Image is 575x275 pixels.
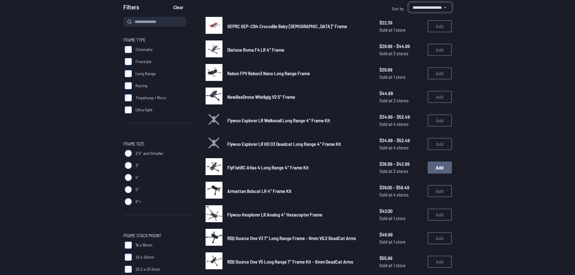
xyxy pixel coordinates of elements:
a: Flywoo Explorer LR HD O3 Deadcat Long Range 4" Frame Kit [227,140,370,148]
button: Add [428,91,452,103]
span: Frame Type [123,36,146,43]
span: $44.99 [379,90,423,97]
input: Ultra-light [125,106,132,114]
img: image [206,40,222,57]
span: Sold at 1 store [379,26,423,34]
span: Rekon FPV Rekon3 Nano Long Range Frame [227,70,310,76]
span: Sold at 4 stores [379,120,423,128]
span: 6"+ [136,199,141,205]
input: Racing [125,82,132,89]
button: Add [428,185,452,197]
input: 3" [125,162,132,169]
img: image [206,158,222,175]
span: Ultra-light [136,107,152,113]
a: Rekon FPV Rekon3 Nano Long Range Frame [227,70,370,77]
input: Tinywhoop / Micro [125,94,132,101]
img: image [206,17,222,34]
span: Sold at 1 store [379,262,423,269]
input: 6"+ [125,198,132,205]
span: $22.39 [379,19,423,26]
span: NewBeeDrone Whirligig V2 5" Frame [227,94,295,100]
select: Sort by [409,2,452,12]
a: Armattan Bobcat LR 4" Frame Kit [227,187,370,195]
span: $34.99 - $52.49 [379,113,423,120]
a: RDQ Source One V3 7" Long Range Frame - 6mm V0.2 DeadCat Arms [227,235,370,242]
a: GEPRC GEP-CB4 Crocodile Baby [DEMOGRAPHIC_DATA]" Frame [227,23,370,30]
a: image [206,182,222,200]
span: 5" [136,187,139,193]
span: GEPRC GEP-CB4 Crocodile Baby [DEMOGRAPHIC_DATA]" Frame [227,23,347,29]
button: Add [428,44,452,56]
a: RDQ Source One V5 Long Range 7" Frame Kit - 6mm DeadCat Arms [227,258,370,265]
span: RDQ Source One V3 7" Long Range Frame - 6mm V0.2 DeadCat Arms [227,235,356,241]
button: Add [428,67,452,79]
a: image [206,64,222,83]
input: Cinematic [125,46,132,53]
button: Add [428,209,452,221]
span: Sold at 1 store [379,215,423,222]
input: 25.5 x 25.5mm [125,266,132,273]
span: 16 x 16mm [136,242,152,248]
span: FlyFishRC Atlas 4 Long Range 4" Frame Kit [227,165,309,170]
span: Racing [136,83,147,89]
span: $55.99 [379,254,423,262]
input: Freestyle [125,58,132,65]
a: image [206,158,222,177]
span: $46.99 [379,231,423,238]
a: FlyFishRC Atlas 4 Long Range 4" Frame Kit [227,164,370,171]
a: image [206,17,222,36]
input: 4" [125,174,132,181]
input: 2.5" and Smaller [125,150,132,157]
span: Long Range [136,71,156,77]
a: image [206,252,222,271]
a: image [206,40,222,59]
a: NewBeeDrone Whirligig V2 5" Frame [227,93,370,101]
button: Add [428,114,452,126]
img: image [206,182,222,199]
span: $42.00 [379,207,423,215]
span: Armattan Bobcat LR 4" Frame Kit [227,188,292,194]
button: Add [428,138,452,150]
span: $34.99 - $52.49 [379,137,423,144]
span: 2.5" and Smaller [136,150,164,156]
span: Freestyle [136,59,152,65]
span: 3" [136,162,139,168]
a: image [206,229,222,248]
span: Sold at 1 store [379,238,423,245]
span: Flywoo Explorer LR HD O3 Deadcat Long Range 4" Frame Kit [227,141,341,147]
button: Add [428,161,452,174]
span: $36.89 - $42.99 [379,160,423,168]
button: Clear [168,2,188,12]
img: image [206,205,222,222]
span: Sort by [392,6,404,11]
span: 4" [136,174,139,181]
span: Sold at 3 stores [379,50,423,57]
span: Diatone Roma F4 LR 4" Frame [227,47,284,53]
input: Long Range [125,70,132,77]
span: $29.99 [379,66,423,73]
span: Frame Size [123,140,145,147]
span: 20 x 20mm [136,254,154,260]
img: image [206,64,222,81]
span: Sold at 4 stores [379,191,423,198]
span: Sold at 4 stores [379,144,423,151]
span: Tinywhoop / Micro [136,95,166,101]
span: Sold at 2 stores [379,97,423,104]
a: image [206,88,222,106]
span: Sold at 1 store [379,73,423,81]
button: Add [428,256,452,268]
input: 5" [125,186,132,193]
span: Cinematic [136,46,153,53]
span: Flywoo Explorer LR Walksnail Long Range 4" Frame Kit [227,117,330,123]
span: RDQ Source One V5 Long Range 7" Frame Kit - 6mm DeadCat Arms [227,259,353,264]
img: image [206,88,222,104]
input: 16 x 16mm [125,241,132,249]
a: Diatone Roma F4 LR 4" Frame [227,46,370,53]
span: Sold at 3 stores [379,168,423,175]
a: Flywoo Explorer LR Walksnail Long Range 4" Frame Kit [227,117,370,124]
span: Frame Stack Mount [123,232,161,239]
span: $39.00 - $58.49 [379,184,423,191]
a: image [206,205,222,224]
span: Flywoo Hexplorer LR Analog 4" Hexacopter Frame [227,212,322,217]
span: 25.5 x 25.5mm [136,266,160,272]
